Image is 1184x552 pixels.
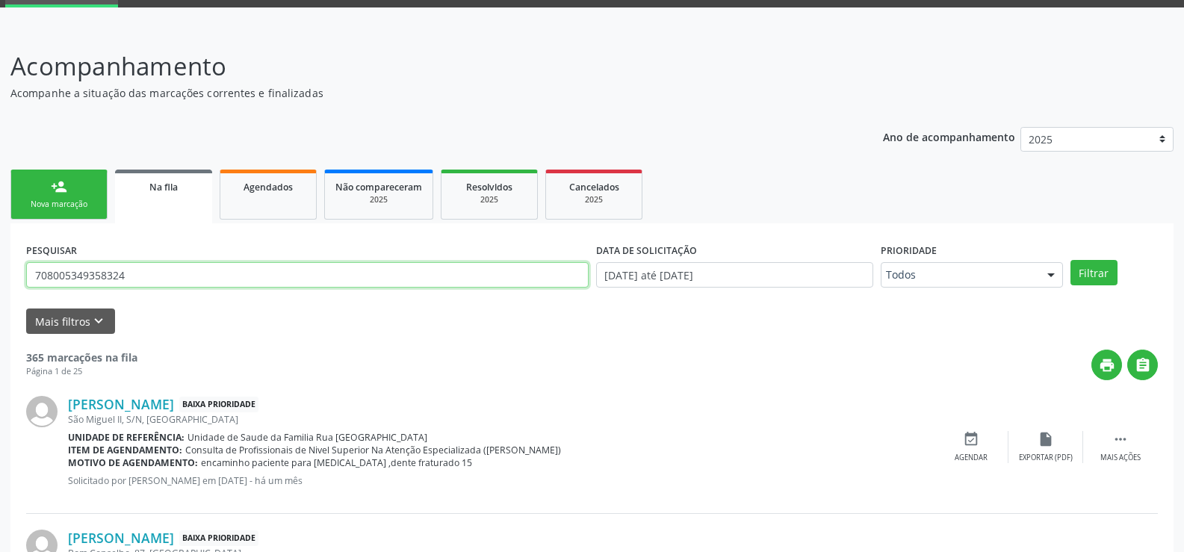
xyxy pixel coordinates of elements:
[466,181,512,193] span: Resolvidos
[1100,453,1141,463] div: Mais ações
[26,262,589,288] input: Nome, CNS
[179,397,258,412] span: Baixa Prioridade
[26,308,115,335] button: Mais filtroskeyboard_arrow_down
[10,48,825,85] p: Acompanhamento
[244,181,293,193] span: Agendados
[10,85,825,101] p: Acompanhe a situação das marcações correntes e finalizadas
[886,267,1032,282] span: Todos
[596,262,873,288] input: Selecione um intervalo
[26,365,137,378] div: Página 1 de 25
[1019,453,1073,463] div: Exportar (PDF)
[1070,260,1118,285] button: Filtrar
[68,396,174,412] a: [PERSON_NAME]
[955,453,988,463] div: Agendar
[68,413,934,426] div: São Miguel II, S/N, [GEOGRAPHIC_DATA]
[596,239,697,262] label: DATA DE SOLICITAÇÃO
[149,181,178,193] span: Na fila
[881,239,937,262] label: Prioridade
[1112,431,1129,447] i: 
[26,350,137,365] strong: 365 marcações na fila
[26,239,77,262] label: PESQUISAR
[1099,357,1115,373] i: print
[68,456,198,469] b: Motivo de agendamento:
[68,431,185,444] b: Unidade de referência:
[883,127,1015,146] p: Ano de acompanhamento
[185,444,561,456] span: Consulta de Profissionais de Nivel Superior Na Atenção Especializada ([PERSON_NAME])
[569,181,619,193] span: Cancelados
[90,313,107,329] i: keyboard_arrow_down
[51,179,67,195] div: person_add
[26,396,58,427] img: img
[1091,350,1122,380] button: print
[22,199,96,210] div: Nova marcação
[963,431,979,447] i: event_available
[179,530,258,546] span: Baixa Prioridade
[1135,357,1151,373] i: 
[68,474,934,487] p: Solicitado por [PERSON_NAME] em [DATE] - há um mês
[335,194,422,205] div: 2025
[335,181,422,193] span: Não compareceram
[201,456,472,469] span: encaminho paciente para [MEDICAL_DATA] ,dente fraturado 15
[1038,431,1054,447] i: insert_drive_file
[187,431,427,444] span: Unidade de Saude da Familia Rua [GEOGRAPHIC_DATA]
[452,194,527,205] div: 2025
[1127,350,1158,380] button: 
[68,444,182,456] b: Item de agendamento:
[557,194,631,205] div: 2025
[68,530,174,546] a: [PERSON_NAME]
